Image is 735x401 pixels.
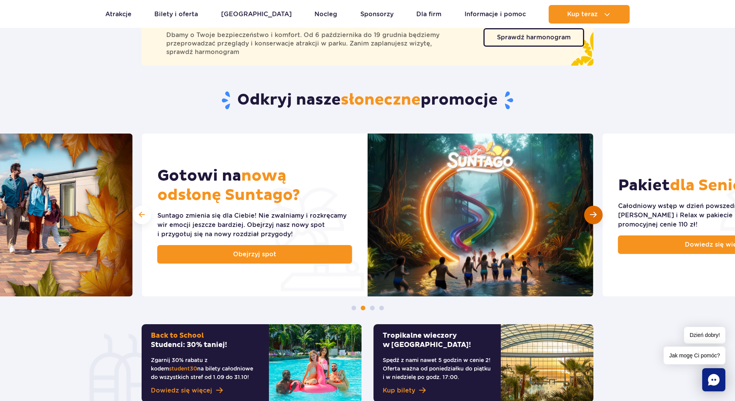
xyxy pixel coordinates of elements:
h2: Gotowi na [157,166,352,205]
span: Kup bilety [383,386,415,395]
a: Dowiedz się więcej [151,386,260,395]
h2: Tropikalne wieczory w [GEOGRAPHIC_DATA]! [383,331,492,350]
a: Sponsorzy [360,5,394,24]
span: Dzień dobry! [684,327,725,343]
button: Kup teraz [549,5,630,24]
a: [GEOGRAPHIC_DATA] [221,5,292,24]
a: Kup bilety [383,386,492,395]
div: Chat [702,368,725,391]
p: Zgarnij 30% rabatu z kodem na bilety całodniowe do wszystkich stref od 1.09 do 31.10! [151,356,260,381]
img: Gotowi na nową odsłonę Suntago? [368,134,593,296]
a: Nocleg [314,5,337,24]
span: Kup teraz [567,11,598,18]
span: Obejrzyj spot [233,250,276,259]
a: Obejrzyj spot [157,245,352,264]
span: student30 [169,365,197,372]
span: Dowiedz się więcej [151,386,212,395]
div: Następny slajd [584,206,603,224]
span: nową odsłonę Suntago? [157,166,300,205]
a: Sprawdź harmonogram [483,28,584,47]
h2: Studenci: 30% taniej! [151,331,260,350]
span: Back to School [151,331,204,340]
div: Suntago zmienia się dla Ciebie! Nie zwalniamy i rozkręcamy wir emocji jeszcze bardziej. Obejrzyj ... [157,211,352,239]
span: słoneczne [341,90,421,110]
span: Dbamy o Twoje bezpieczeństwo i komfort. Od 6 października do 19 grudnia będziemy przeprowadzać pr... [166,31,474,56]
a: Bilety i oferta [154,5,198,24]
a: Atrakcje [105,5,132,24]
span: Sprawdź harmonogram [497,34,571,41]
span: Jak mogę Ci pomóc? [664,347,725,364]
a: Dla firm [416,5,441,24]
p: Spędź z nami nawet 5 godzin w cenie 2! Oferta ważna od poniedziałku do piątku i w niedzielę po go... [383,356,492,381]
a: Informacje i pomoc [465,5,526,24]
h2: Odkryj nasze promocje [142,90,593,110]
